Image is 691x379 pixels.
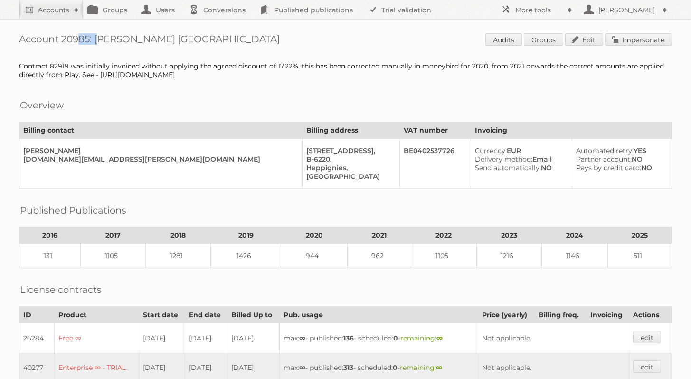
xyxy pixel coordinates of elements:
[393,334,398,342] strong: 0
[436,363,442,372] strong: ∞
[19,323,55,353] td: 26284
[343,334,354,342] strong: 136
[576,146,664,155] div: YES
[139,307,185,323] th: Start date
[399,139,471,189] td: BE0402537726
[299,363,305,372] strong: ∞
[19,62,672,79] div: Contract 82919 was initially invoiced without applying the agreed discount of 17.22%, this has be...
[38,5,69,15] h2: Accounts
[436,334,443,342] strong: ∞
[227,323,280,353] td: [DATE]
[400,334,443,342] span: remaining:
[19,244,81,268] td: 131
[576,155,632,164] span: Partner account:
[54,323,139,353] td: Free ∞
[576,164,641,172] span: Pays by credit card:
[576,164,664,172] div: NO
[211,244,281,268] td: 1426
[475,146,507,155] span: Currency:
[306,146,392,155] div: [STREET_ADDRESS],
[306,172,392,181] div: [GEOGRAPHIC_DATA]
[475,146,564,155] div: EUR
[306,164,392,172] div: Heppignies,
[393,363,398,372] strong: 0
[476,227,541,244] th: 2023
[629,307,672,323] th: Actions
[576,146,634,155] span: Automated retry:
[608,244,672,268] td: 511
[281,227,348,244] th: 2020
[139,323,185,353] td: [DATE]
[541,244,608,268] td: 1146
[524,33,563,46] a: Groups
[146,227,211,244] th: 2018
[19,122,303,139] th: Billing contact
[81,227,146,244] th: 2017
[535,307,587,323] th: Billing freq.
[281,244,348,268] td: 944
[475,164,541,172] span: Send automatically:
[211,227,281,244] th: 2019
[20,98,64,112] h2: Overview
[476,244,541,268] td: 1216
[23,146,294,155] div: [PERSON_NAME]
[303,122,400,139] th: Billing address
[471,122,672,139] th: Invoicing
[596,5,658,15] h2: [PERSON_NAME]
[81,244,146,268] td: 1105
[347,227,411,244] th: 2021
[299,334,305,342] strong: ∞
[633,331,661,343] a: edit
[146,244,211,268] td: 1281
[633,360,661,373] a: edit
[54,307,139,323] th: Product
[399,122,471,139] th: VAT number
[279,323,478,353] td: max: - published: - scheduled: -
[478,323,629,353] td: Not applicable.
[347,244,411,268] td: 962
[19,33,672,48] h1: Account 20985: [PERSON_NAME] [GEOGRAPHIC_DATA]
[608,227,672,244] th: 2025
[19,227,81,244] th: 2016
[478,307,534,323] th: Price (yearly)
[227,307,280,323] th: Billed Up to
[515,5,563,15] h2: More tools
[576,155,664,164] div: NO
[485,33,522,46] a: Audits
[23,155,294,164] div: [DOMAIN_NAME][EMAIL_ADDRESS][PERSON_NAME][DOMAIN_NAME]
[411,244,476,268] td: 1105
[605,33,672,46] a: Impersonate
[306,155,392,164] div: B-6220,
[185,323,227,353] td: [DATE]
[19,307,55,323] th: ID
[565,33,603,46] a: Edit
[475,155,564,164] div: Email
[185,307,227,323] th: End date
[541,227,608,244] th: 2024
[20,282,102,297] h2: License contracts
[343,363,353,372] strong: 313
[475,164,564,172] div: NO
[279,307,478,323] th: Pub. usage
[400,363,442,372] span: remaining:
[411,227,476,244] th: 2022
[586,307,629,323] th: Invoicing
[475,155,532,164] span: Delivery method:
[20,203,126,217] h2: Published Publications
